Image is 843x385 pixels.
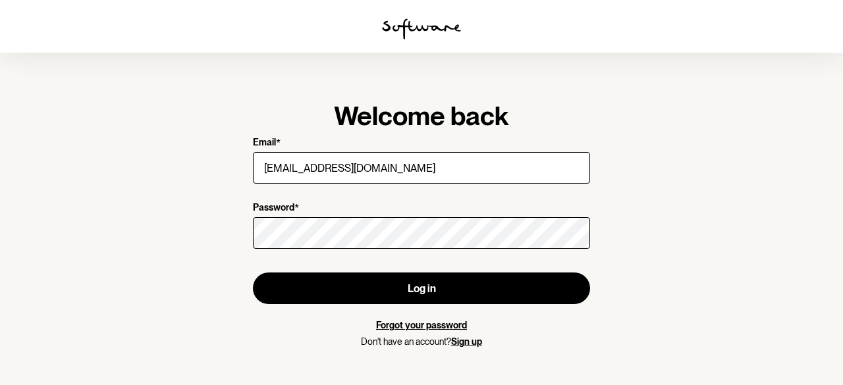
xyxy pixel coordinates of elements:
button: Log in [253,272,590,304]
img: software logo [382,18,461,39]
p: Email [253,137,276,149]
a: Sign up [451,336,482,347]
p: Don't have an account? [253,336,590,347]
p: Password [253,202,294,215]
a: Forgot your password [376,320,467,330]
h1: Welcome back [253,100,590,132]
